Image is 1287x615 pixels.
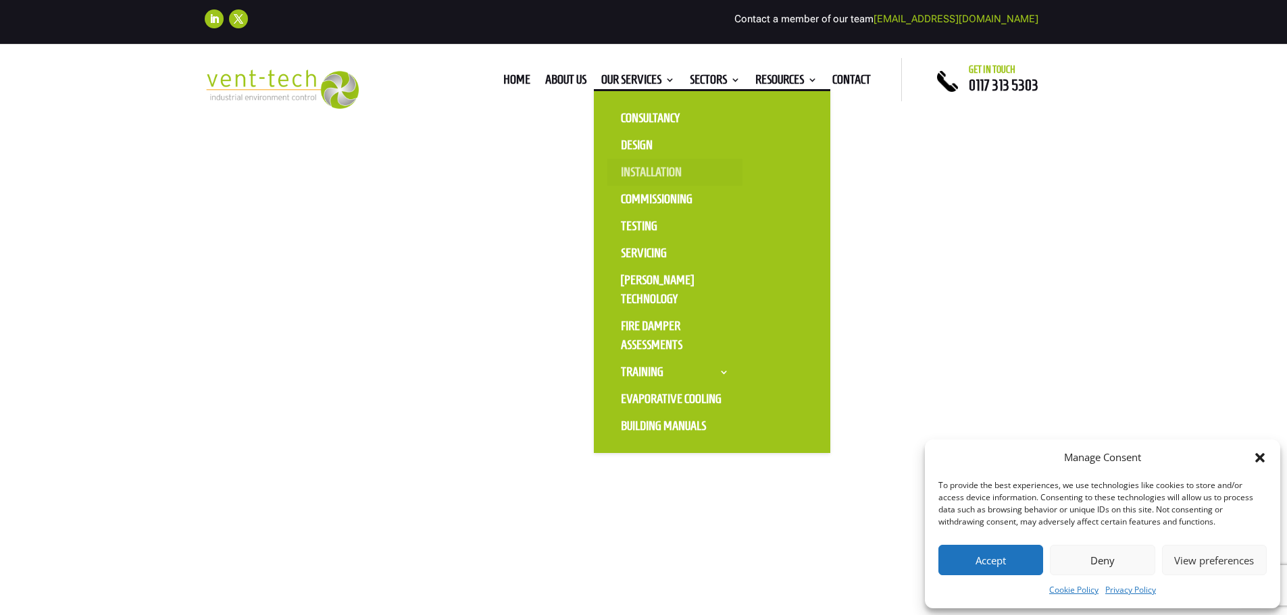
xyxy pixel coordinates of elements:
[938,479,1265,528] div: To provide the best experiences, we use technologies like cookies to store and/or access device i...
[607,105,742,132] a: Consultancy
[1105,582,1156,598] a: Privacy Policy
[1050,545,1155,575] button: Deny
[607,132,742,159] a: Design
[755,75,817,90] a: Resources
[229,9,248,28] a: Follow on X
[503,75,530,90] a: Home
[607,358,742,385] a: Training
[969,77,1038,93] a: 0117 313 5303
[607,159,742,186] a: Installation
[832,75,871,90] a: Contact
[607,313,742,358] a: Fire Damper Assessments
[607,186,742,213] a: Commissioning
[205,70,359,109] img: 2023-09-27T08_35_16.549ZVENT-TECH---Clear-background
[545,75,586,90] a: About us
[607,240,742,267] a: Servicing
[601,75,675,90] a: Our Services
[969,64,1015,75] span: Get in touch
[1253,451,1267,464] div: Close dialog
[607,213,742,240] a: Testing
[607,385,742,412] a: Evaporative Cooling
[607,412,742,439] a: Building Manuals
[734,13,1038,25] span: Contact a member of our team
[938,545,1043,575] button: Accept
[1049,582,1099,598] a: Cookie Policy
[607,267,742,313] a: [PERSON_NAME] Technology
[205,9,224,28] a: Follow on LinkedIn
[1162,545,1267,575] button: View preferences
[874,13,1038,25] a: [EMAIL_ADDRESS][DOMAIN_NAME]
[690,75,740,90] a: Sectors
[1064,450,1141,466] div: Manage Consent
